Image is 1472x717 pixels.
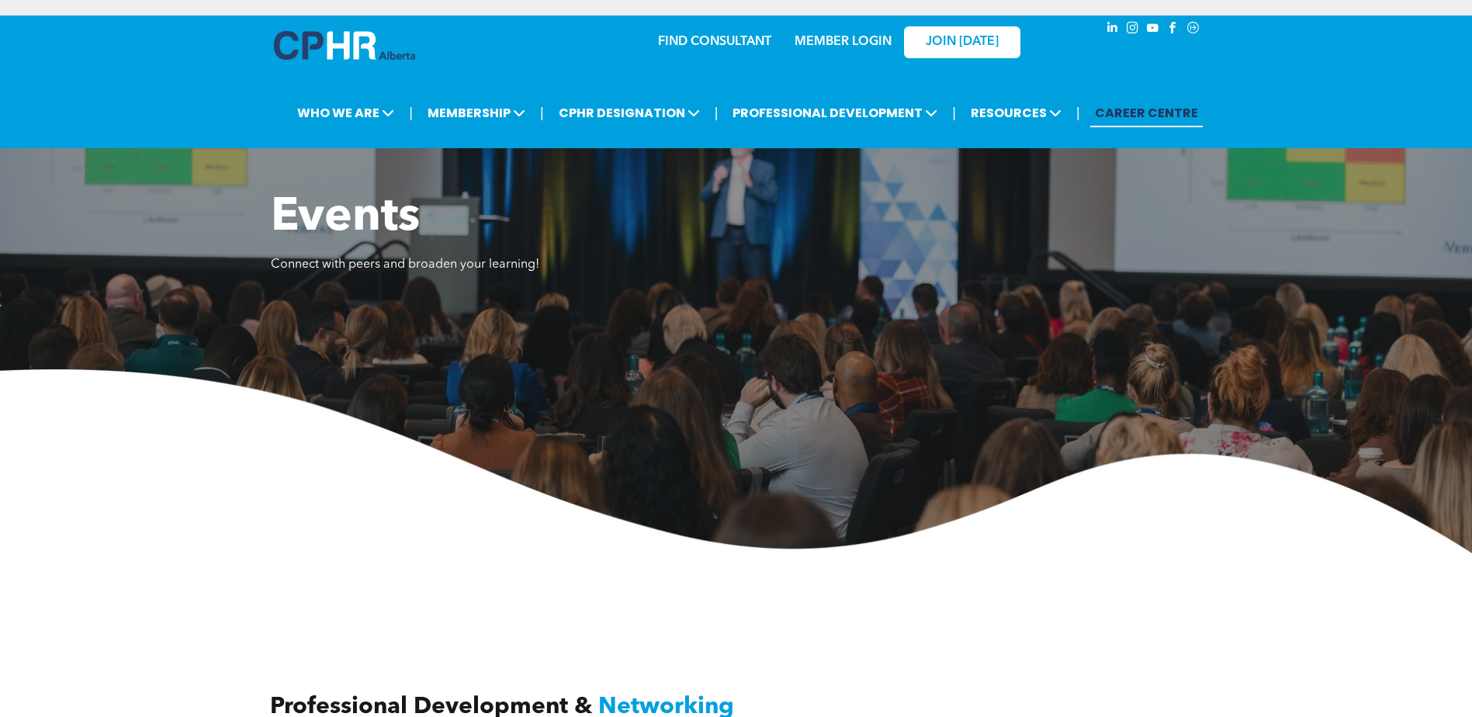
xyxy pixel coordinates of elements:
[1076,97,1080,129] li: |
[1145,19,1162,40] a: youtube
[795,36,892,48] a: MEMBER LOGIN
[952,97,956,129] li: |
[540,97,544,129] li: |
[274,31,415,60] img: A blue and white logo for cp alberta
[1185,19,1202,40] a: Social network
[271,195,420,241] span: Events
[409,97,413,129] li: |
[293,99,399,127] span: WHO WE ARE
[658,36,771,48] a: FIND CONSULTANT
[966,99,1066,127] span: RESOURCES
[1124,19,1141,40] a: instagram
[271,258,539,271] span: Connect with peers and broaden your learning!
[554,99,705,127] span: CPHR DESIGNATION
[926,35,999,50] span: JOIN [DATE]
[423,99,530,127] span: MEMBERSHIP
[904,26,1020,58] a: JOIN [DATE]
[1165,19,1182,40] a: facebook
[1090,99,1203,127] a: CAREER CENTRE
[1104,19,1121,40] a: linkedin
[728,99,942,127] span: PROFESSIONAL DEVELOPMENT
[715,97,719,129] li: |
